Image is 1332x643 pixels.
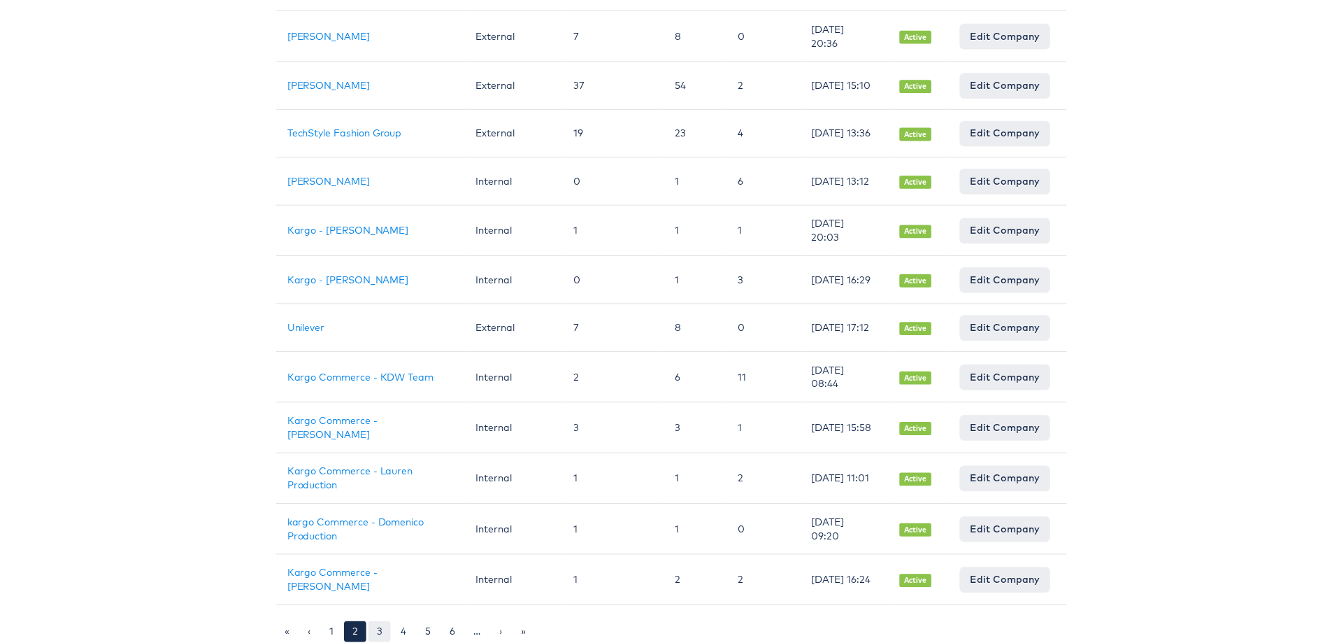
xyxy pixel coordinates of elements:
[664,62,727,111] td: 54
[664,508,727,559] td: 1
[284,469,410,495] a: Kargo Commerce - Lauren Production
[962,521,1053,546] a: Edit Company
[727,559,801,610] td: 2
[463,508,561,559] td: Internal
[561,159,664,207] td: 0
[284,418,375,444] a: Kargo Commerce - [PERSON_NAME]
[801,355,890,406] td: [DATE] 08:44
[901,31,933,44] span: Active
[664,207,727,258] td: 1
[561,406,664,457] td: 3
[901,425,933,439] span: Active
[901,129,933,142] span: Active
[284,30,367,43] a: [PERSON_NAME]
[561,457,664,508] td: 1
[561,258,664,306] td: 0
[727,355,801,406] td: 11
[962,572,1053,597] a: Edit Company
[901,276,933,290] span: Active
[284,176,367,189] a: [PERSON_NAME]
[801,559,890,610] td: [DATE] 16:24
[664,11,727,62] td: 8
[801,258,890,306] td: [DATE] 16:29
[463,159,561,207] td: Internal
[463,457,561,508] td: Internal
[561,111,664,159] td: 19
[727,306,801,355] td: 0
[284,226,406,239] a: Kargo - [PERSON_NAME]
[962,220,1053,245] a: Edit Company
[561,559,664,610] td: 1
[463,306,561,355] td: External
[962,318,1053,343] a: Edit Company
[962,367,1053,393] a: Edit Company
[901,476,933,490] span: Active
[561,306,664,355] td: 7
[962,269,1053,295] a: Edit Company
[801,11,890,62] td: [DATE] 20:36
[561,508,664,559] td: 1
[962,170,1053,195] a: Edit Company
[284,520,422,546] a: kargo Commerce - Domenico Production
[664,559,727,610] td: 2
[801,508,890,559] td: [DATE] 09:20
[664,306,727,355] td: 8
[664,355,727,406] td: 6
[901,528,933,541] span: Active
[962,469,1053,495] a: Edit Company
[561,207,664,258] td: 1
[284,80,367,92] a: [PERSON_NAME]
[664,159,727,207] td: 1
[561,355,664,406] td: 2
[727,111,801,159] td: 4
[801,111,890,159] td: [DATE] 13:36
[664,111,727,159] td: 23
[801,306,890,355] td: [DATE] 17:12
[463,11,561,62] td: External
[284,571,375,598] a: Kargo Commerce - [PERSON_NAME]
[664,457,727,508] td: 1
[284,324,322,337] a: Unilever
[901,227,933,240] span: Active
[801,159,890,207] td: [DATE] 13:12
[463,62,561,111] td: External
[962,24,1053,49] a: Edit Company
[801,62,890,111] td: [DATE] 15:10
[463,258,561,306] td: Internal
[727,11,801,62] td: 0
[901,177,933,190] span: Active
[901,80,933,94] span: Active
[727,207,801,258] td: 1
[463,406,561,457] td: Internal
[284,374,431,386] a: Kargo Commerce - KDW Team
[962,73,1053,99] a: Edit Company
[727,457,801,508] td: 2
[962,122,1053,147] a: Edit Company
[801,457,890,508] td: [DATE] 11:01
[284,276,406,288] a: Kargo - [PERSON_NAME]
[463,559,561,610] td: Internal
[801,207,890,258] td: [DATE] 20:03
[561,11,664,62] td: 7
[727,508,801,559] td: 0
[901,579,933,592] span: Active
[664,258,727,306] td: 1
[463,207,561,258] td: Internal
[727,159,801,207] td: 6
[901,325,933,338] span: Active
[561,62,664,111] td: 37
[284,128,399,141] a: TechStyle Fashion Group
[801,406,890,457] td: [DATE] 15:58
[727,406,801,457] td: 1
[463,111,561,159] td: External
[664,406,727,457] td: 3
[727,258,801,306] td: 3
[962,418,1053,444] a: Edit Company
[463,355,561,406] td: Internal
[727,62,801,111] td: 2
[901,374,933,388] span: Active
